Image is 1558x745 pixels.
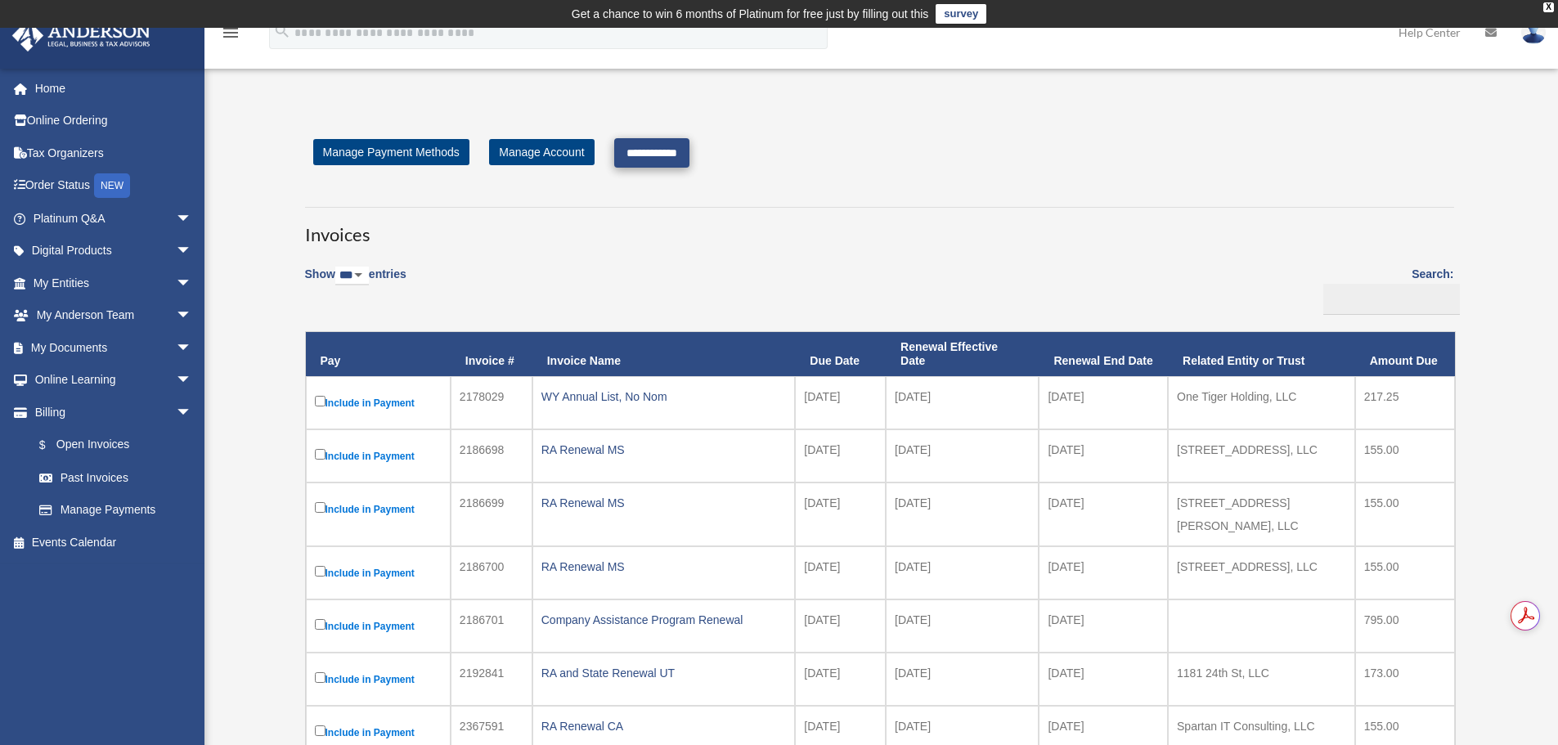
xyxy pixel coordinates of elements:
select: Showentries [335,267,369,285]
a: Manage Payments [23,494,209,527]
a: Home [11,72,217,105]
a: Manage Account [489,139,594,165]
td: [DATE] [1039,653,1168,706]
label: Search: [1318,264,1454,315]
td: 795.00 [1355,599,1455,653]
a: Events Calendar [11,526,217,559]
i: menu [221,23,240,43]
a: Digital Productsarrow_drop_down [11,235,217,267]
label: Include in Payment [315,563,442,583]
a: My Entitiesarrow_drop_down [11,267,217,299]
td: [DATE] [886,429,1039,482]
td: [DATE] [795,546,886,599]
img: Anderson Advisors Platinum Portal [7,20,155,52]
div: RA Renewal MS [541,555,787,578]
td: 2186699 [451,482,532,546]
a: My Anderson Teamarrow_drop_down [11,299,217,332]
td: [DATE] [795,429,886,482]
span: arrow_drop_down [176,202,209,236]
div: WY Annual List, No Nom [541,385,787,408]
td: [DATE] [1039,376,1168,429]
label: Include in Payment [315,722,442,743]
input: Include in Payment [315,449,326,460]
input: Include in Payment [315,396,326,406]
td: 2186701 [451,599,532,653]
td: 155.00 [1355,429,1455,482]
td: [DATE] [1039,599,1168,653]
th: Amount Due: activate to sort column ascending [1355,332,1455,376]
input: Include in Payment [315,619,326,630]
div: RA Renewal MS [541,491,787,514]
span: arrow_drop_down [176,364,209,397]
div: RA Renewal MS [541,438,787,461]
td: [DATE] [1039,546,1168,599]
td: 2192841 [451,653,532,706]
i: search [273,22,291,40]
td: [DATE] [886,599,1039,653]
td: [DATE] [886,546,1039,599]
h3: Invoices [305,207,1454,248]
input: Include in Payment [315,502,326,513]
span: arrow_drop_down [176,396,209,429]
td: [DATE] [1039,482,1168,546]
label: Include in Payment [315,446,442,466]
div: RA Renewal CA [541,715,787,738]
a: Order StatusNEW [11,169,217,203]
td: 155.00 [1355,546,1455,599]
td: One Tiger Holding, LLC [1168,376,1355,429]
td: 173.00 [1355,653,1455,706]
div: Company Assistance Program Renewal [541,608,787,631]
th: Due Date: activate to sort column ascending [795,332,886,376]
input: Include in Payment [315,672,326,683]
label: Include in Payment [315,499,442,519]
label: Include in Payment [315,669,442,689]
input: Search: [1323,284,1460,315]
td: 2186700 [451,546,532,599]
img: User Pic [1521,20,1546,44]
a: survey [936,4,986,24]
td: [STREET_ADDRESS][PERSON_NAME], LLC [1168,482,1355,546]
td: [DATE] [795,482,886,546]
a: Tax Organizers [11,137,217,169]
label: Include in Payment [315,393,442,413]
label: Include in Payment [315,616,442,636]
a: Online Ordering [11,105,217,137]
td: [DATE] [795,376,886,429]
th: Pay: activate to sort column descending [306,332,451,376]
td: [STREET_ADDRESS], LLC [1168,429,1355,482]
span: arrow_drop_down [176,235,209,268]
div: Get a chance to win 6 months of Platinum for free just by filling out this [572,4,929,24]
td: 217.25 [1355,376,1455,429]
th: Invoice #: activate to sort column ascending [451,332,532,376]
span: arrow_drop_down [176,299,209,333]
td: [DATE] [795,653,886,706]
td: 155.00 [1355,482,1455,546]
a: menu [221,29,240,43]
td: [DATE] [886,376,1039,429]
div: RA and State Renewal UT [541,662,787,684]
td: [DATE] [795,599,886,653]
span: $ [48,435,56,456]
td: 2186698 [451,429,532,482]
div: NEW [94,173,130,198]
a: My Documentsarrow_drop_down [11,331,217,364]
a: Manage Payment Methods [313,139,469,165]
td: [DATE] [886,653,1039,706]
td: 2178029 [451,376,532,429]
a: Platinum Q&Aarrow_drop_down [11,202,217,235]
th: Invoice Name: activate to sort column ascending [532,332,796,376]
input: Include in Payment [315,725,326,736]
td: 1181 24th St, LLC [1168,653,1355,706]
td: [STREET_ADDRESS], LLC [1168,546,1355,599]
td: [DATE] [886,482,1039,546]
td: [DATE] [1039,429,1168,482]
label: Show entries [305,264,406,302]
th: Renewal Effective Date: activate to sort column ascending [886,332,1039,376]
a: Billingarrow_drop_down [11,396,209,429]
a: $Open Invoices [23,429,200,462]
span: arrow_drop_down [176,267,209,300]
th: Renewal End Date: activate to sort column ascending [1039,332,1168,376]
input: Include in Payment [315,566,326,577]
a: Past Invoices [23,461,209,494]
div: close [1543,2,1554,12]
